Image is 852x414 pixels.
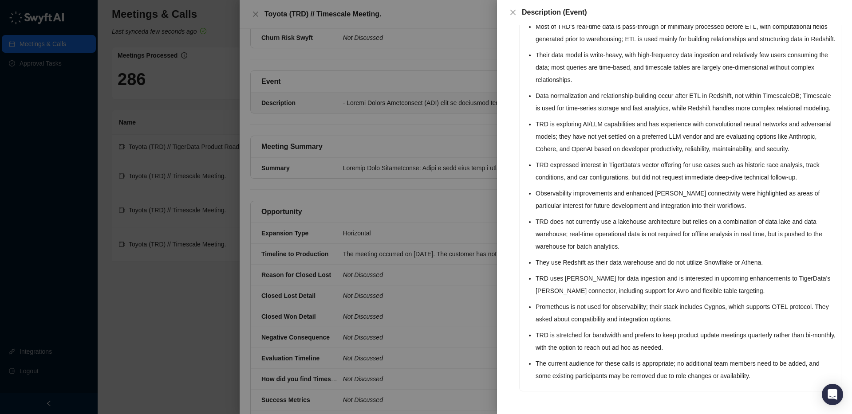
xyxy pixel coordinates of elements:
li: TRD is exploring AI/LLM capabilities and has experience with convolutional neural networks and ad... [536,118,836,155]
span: close [509,9,517,16]
li: Prometheus is not used for observability; their stack includes Cygnos, which supports OTEL protoc... [536,301,836,325]
li: TRD uses [PERSON_NAME] for data ingestion and is interested in upcoming enhancements to TigerData... [536,272,836,297]
li: Most of TRD’s real-time data is pass-through or minimally processed before ETL, with computationa... [536,20,836,45]
li: TRD is stretched for bandwidth and prefers to keep product update meetings quarterly rather than ... [536,329,836,354]
li: TRD does not currently use a lakehouse architecture but relies on a combination of data lake and ... [536,215,836,253]
li: TRD expressed interest in TigerData’s vector offering for use cases such as historic race analysi... [536,159,836,184]
li: Observability improvements and enhanced [PERSON_NAME] connectivity were highlighted as areas of p... [536,187,836,212]
div: Description (Event) [522,7,841,18]
li: Data normalization and relationship-building occur after ETL in Redshift, not within TimescaleDB;... [536,90,836,114]
li: Their data model is write-heavy, with high-frequency data ingestion and relatively few users cons... [536,49,836,86]
button: Close [508,7,518,18]
li: The current audience for these calls is appropriate; no additional team members need to be added,... [536,357,836,382]
li: They use Redshift as their data warehouse and do not utilize Snowflake or Athena. [536,256,836,269]
div: Open Intercom Messenger [822,384,843,405]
